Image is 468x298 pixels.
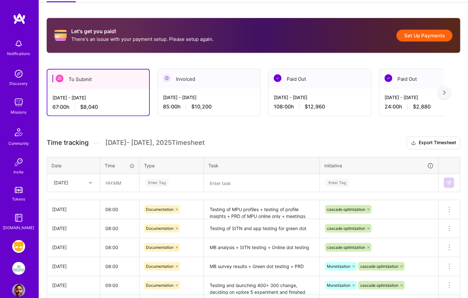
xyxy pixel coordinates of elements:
textarea: Testing of MPU profiles + testing of profile insights + PRD of MPU online only + meetings [205,201,319,219]
div: [DATE] - [DATE] [274,94,366,101]
span: $10,200 [191,103,212,110]
a: Grindr: Product & Marketing [11,240,27,253]
span: Documentation [146,245,174,250]
span: Documentation [146,207,174,212]
th: Type [139,157,204,174]
span: cascade optimization [327,245,365,250]
div: Discovery [10,80,28,87]
div: [DATE] [54,180,68,186]
input: HH:MM [100,277,139,294]
textarea: Testing of SITN and app testing for green dot [205,220,319,237]
i: icon Download [411,140,416,146]
img: Paid Out [274,74,282,82]
div: Initiative [324,162,434,169]
textarea: MB survey results + Green dot testing + PRD [205,258,319,275]
img: tokens [15,187,23,193]
img: Submit [446,180,452,185]
div: Notifications [7,50,30,57]
img: guide book [12,211,25,224]
th: Date [47,157,100,174]
img: right [443,90,446,95]
img: Paid Out [385,74,392,82]
div: [DATE] - [DATE] [163,94,255,101]
div: Enter Tag [325,178,349,188]
div: Invite [14,169,24,175]
span: cascade optimization [327,207,365,212]
div: Paid Out [269,69,371,89]
span: cascade optimization [360,283,398,288]
div: [DATE] [52,244,95,251]
img: We Are The Merchants: Founding Product Manager, Merchant Collective [12,262,25,275]
span: cascade optimization [360,264,398,269]
div: [DATE] [52,225,95,232]
div: [DATE] [52,206,95,213]
input: HH:MM [100,239,139,256]
div: [DATE] - [DATE] [53,94,144,101]
button: Set Up Payments [396,30,453,42]
p: There's an issue with your payment setup. Please setup again. [72,36,214,42]
img: teamwork [12,96,25,109]
span: $2,880 [413,103,431,110]
div: 67:00 h [53,104,144,110]
div: Community [8,140,29,147]
h2: Let's get you paid! [72,28,214,34]
div: Invoiced [158,69,260,89]
img: discovery [12,67,25,80]
span: Monetization [327,264,350,269]
div: To Submit [47,70,149,89]
textarea: Testing and launching 400> 300 change, deciding on xplore 5 experiment and finished slide deck to... [205,277,319,294]
span: Monetization [327,283,350,288]
a: We Are The Merchants: Founding Product Manager, Merchant Collective [11,262,27,275]
div: 85:00 h [163,103,255,110]
button: Export Timesheet [407,136,460,149]
div: Enter Tag [145,178,169,188]
span: cascade optimization [327,226,365,231]
div: 108:00 h [274,103,366,110]
span: Time tracking [47,139,89,147]
span: Documentation [146,283,174,288]
i: icon Chevron [89,181,92,184]
th: Task [204,157,320,174]
input: HH:MM [100,201,139,218]
img: Grindr: Product & Marketing [12,240,25,253]
img: Community [11,125,26,140]
img: Invite [12,156,25,169]
img: logo [13,13,26,24]
span: Documentation [146,264,174,269]
div: [DOMAIN_NAME] [3,224,34,231]
div: Missions [11,109,27,116]
span: Documentation [146,226,174,231]
input: HH:MM [100,174,139,191]
span: $8,040 [80,104,98,110]
a: User Avatar [11,284,27,297]
textarea: MB analysis + SITN testing + Online dot testing [205,239,319,256]
div: Time [105,162,135,169]
div: Tokens [12,196,25,202]
img: User Avatar [12,284,25,297]
img: To Submit [56,75,63,82]
i: icon CreditCard [54,29,67,42]
div: [DATE] [52,282,95,289]
img: Invoiced [163,74,171,82]
span: $12,960 [305,103,325,110]
input: HH:MM [100,220,139,237]
span: [DATE] - [DATE] , 2025 Timesheet [105,139,205,147]
div: [DATE] [52,263,95,270]
input: HH:MM [100,258,139,275]
img: bell [12,37,25,50]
